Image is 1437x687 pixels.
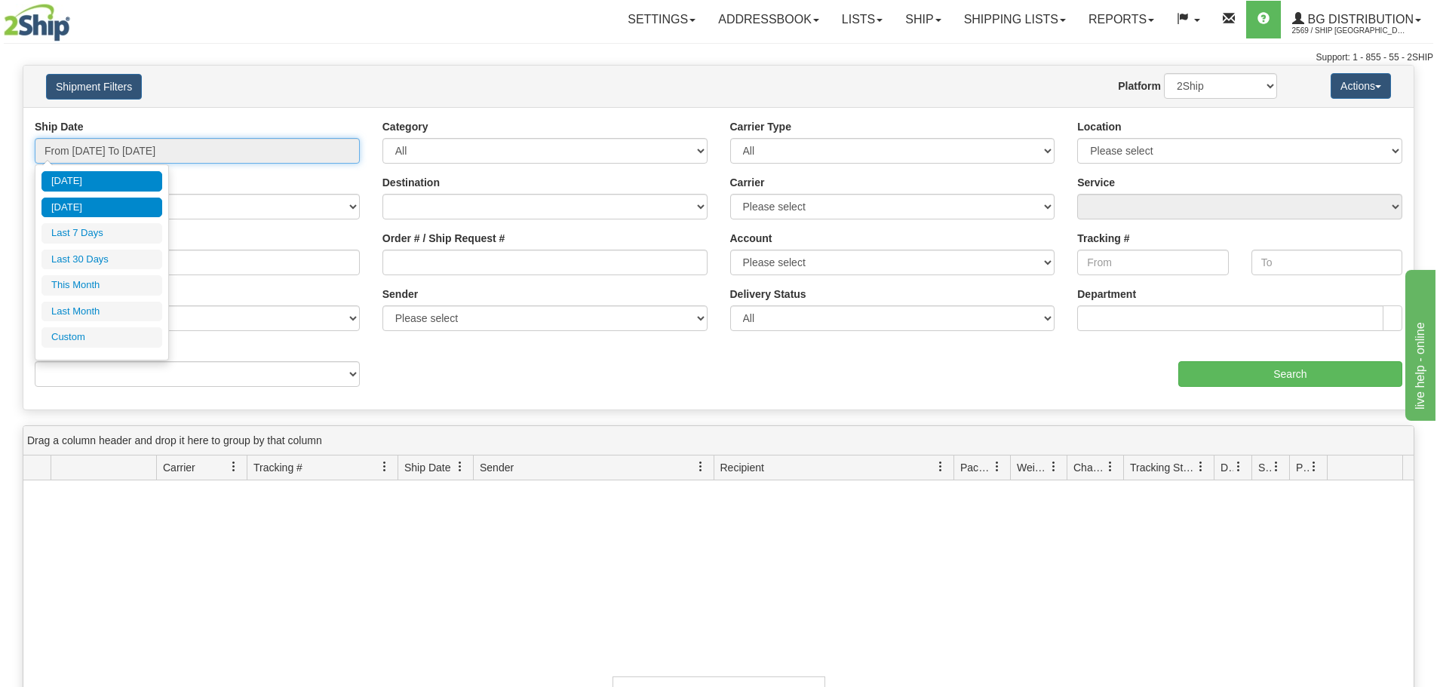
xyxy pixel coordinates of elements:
span: BG Distribution [1304,13,1414,26]
a: Reports [1077,1,1165,38]
button: Actions [1331,73,1391,99]
li: [DATE] [41,171,162,192]
div: Support: 1 - 855 - 55 - 2SHIP [4,51,1433,64]
div: live help - online [11,9,140,27]
div: grid grouping header [23,426,1414,455]
span: Shipment Issues [1258,460,1271,475]
a: Recipient filter column settings [928,454,953,480]
span: Weight [1017,460,1049,475]
span: Ship Date [404,460,450,475]
span: Sender [480,460,514,475]
span: Charge [1073,460,1105,475]
span: Tracking Status [1130,460,1196,475]
input: To [1251,250,1402,275]
span: Tracking # [253,460,302,475]
a: Carrier filter column settings [221,454,247,480]
label: Location [1077,119,1121,134]
iframe: chat widget [1402,266,1435,420]
input: Search [1178,361,1402,387]
label: Carrier Type [730,119,791,134]
label: Delivery Status [730,287,806,302]
a: Ship [894,1,952,38]
input: From [1077,250,1228,275]
a: Shipping lists [953,1,1077,38]
span: Packages [960,460,992,475]
li: [DATE] [41,198,162,218]
label: Account [730,231,772,246]
span: Recipient [720,460,764,475]
img: logo2569.jpg [4,4,70,41]
a: Settings [616,1,707,38]
span: Carrier [163,460,195,475]
label: Order # / Ship Request # [382,231,505,246]
span: 2569 / Ship [GEOGRAPHIC_DATA] [1292,23,1405,38]
li: Last Month [41,302,162,322]
a: Shipment Issues filter column settings [1264,454,1289,480]
a: Weight filter column settings [1041,454,1067,480]
label: Carrier [730,175,765,190]
label: Platform [1118,78,1161,94]
a: Pickup Status filter column settings [1301,454,1327,480]
label: Category [382,119,428,134]
a: Ship Date filter column settings [447,454,473,480]
button: Shipment Filters [46,74,142,100]
span: Pickup Status [1296,460,1309,475]
li: Last 7 Days [41,223,162,244]
a: Lists [831,1,894,38]
label: Ship Date [35,119,84,134]
a: Addressbook [707,1,831,38]
li: This Month [41,275,162,296]
label: Sender [382,287,418,302]
a: Tracking # filter column settings [372,454,398,480]
a: BG Distribution 2569 / Ship [GEOGRAPHIC_DATA] [1281,1,1432,38]
label: Department [1077,287,1136,302]
a: Tracking Status filter column settings [1188,454,1214,480]
span: Delivery Status [1221,460,1233,475]
li: Custom [41,327,162,348]
a: Delivery Status filter column settings [1226,454,1251,480]
a: Charge filter column settings [1098,454,1123,480]
label: Destination [382,175,440,190]
a: Packages filter column settings [984,454,1010,480]
li: Last 30 Days [41,250,162,270]
label: Service [1077,175,1115,190]
label: Tracking # [1077,231,1129,246]
a: Sender filter column settings [688,454,714,480]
